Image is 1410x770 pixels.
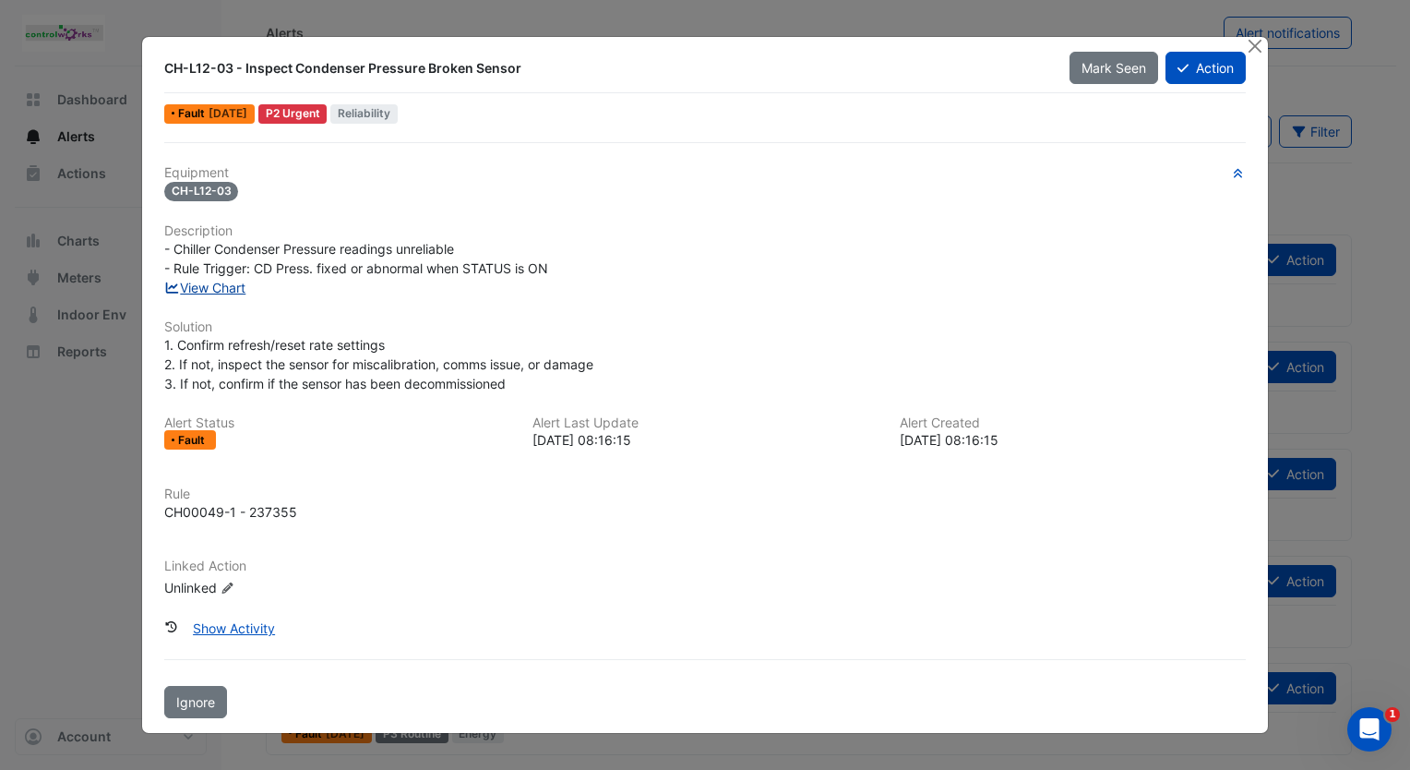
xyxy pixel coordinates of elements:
[164,415,510,431] h6: Alert Status
[164,559,1246,574] h6: Linked Action
[164,502,297,522] div: CH00049-1 - 237355
[258,104,328,124] div: P2 Urgent
[330,104,398,124] span: Reliability
[1081,60,1146,76] span: Mark Seen
[164,223,1246,239] h6: Description
[221,582,234,596] fa-icon: Edit Linked Action
[164,686,227,718] button: Ignore
[178,108,209,119] span: Fault
[532,415,878,431] h6: Alert Last Update
[900,430,1246,450] div: [DATE] 08:16:15
[164,337,593,391] span: 1. Confirm refresh/reset rate settings 2. If not, inspect the sensor for miscalibration, comms is...
[164,578,386,597] div: Unlinked
[178,435,209,446] span: Fault
[176,694,215,710] span: Ignore
[164,182,239,201] span: CH-L12-03
[164,319,1246,335] h6: Solution
[1165,52,1246,84] button: Action
[1347,707,1392,752] iframe: Intercom live chat
[532,430,878,450] div: [DATE] 08:16:15
[209,106,247,120] span: Mon 28-Oct-2024 08:16 AEDT
[164,487,1246,502] h6: Rule
[164,165,1246,181] h6: Equipment
[164,59,1047,78] div: CH-L12-03 - Inspect Condenser Pressure Broken Sensor
[181,612,287,644] button: Show Activity
[1069,52,1158,84] button: Mark Seen
[900,415,1246,431] h6: Alert Created
[164,241,548,276] span: - Chiller Condenser Pressure readings unreliable - Rule Trigger: CD Press. fixed or abnormal when...
[1245,37,1264,56] button: Close
[164,280,246,295] a: View Chart
[1385,707,1400,722] span: 1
